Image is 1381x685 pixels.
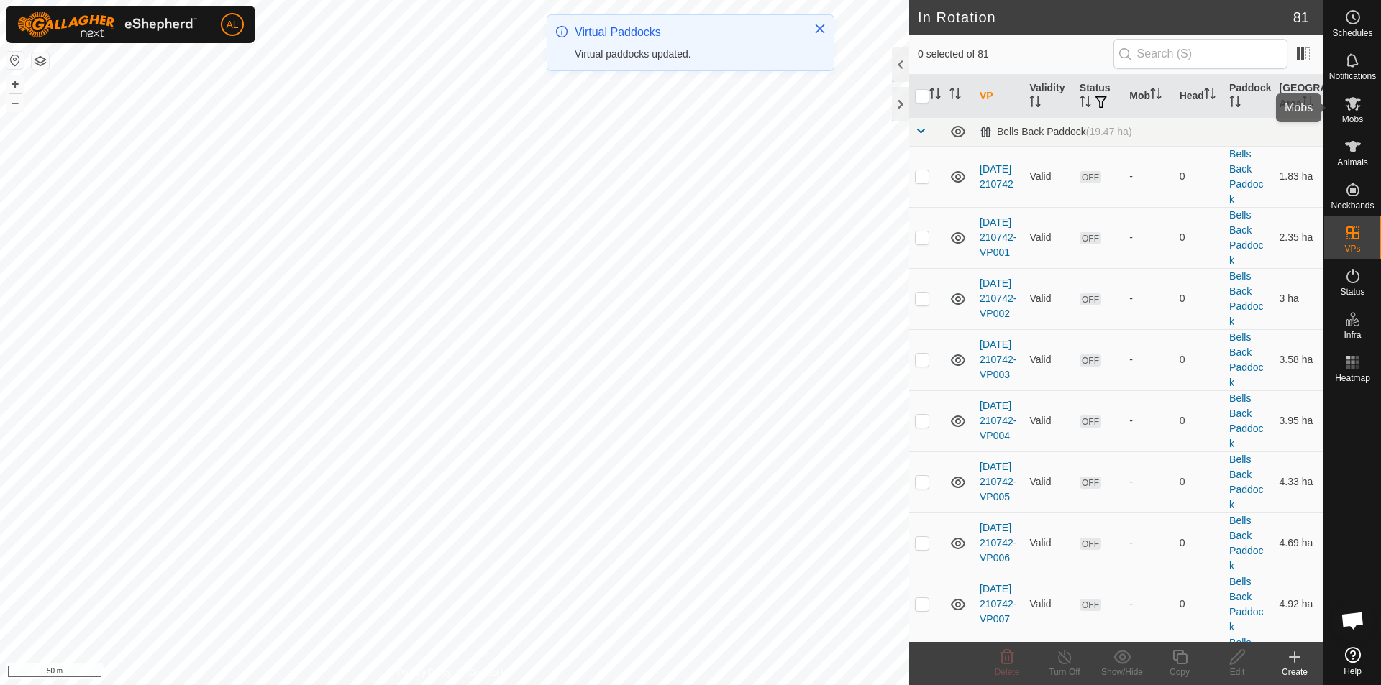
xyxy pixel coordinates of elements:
p-sorticon: Activate to sort [1204,90,1216,101]
td: 0 [1174,329,1223,390]
span: OFF [1080,171,1101,183]
p-sorticon: Activate to sort [1029,98,1041,109]
a: [DATE] 210742 [980,163,1013,190]
span: VPs [1344,244,1360,253]
span: (19.47 ha) [1086,126,1132,137]
td: 0 [1174,451,1223,512]
a: Bells Back Paddock [1229,331,1263,388]
a: Bells Back Paddock [1229,209,1263,266]
td: 0 [1174,207,1223,268]
p-sorticon: Activate to sort [929,90,941,101]
td: 2.35 ha [1274,207,1323,268]
span: OFF [1080,293,1101,305]
th: Head [1174,75,1223,118]
div: Copy [1151,666,1208,679]
span: 0 selected of 81 [918,47,1113,62]
td: 4.92 ha [1274,574,1323,635]
a: Bells Back Paddock [1229,392,1263,449]
td: 4.33 ha [1274,451,1323,512]
span: Infra [1344,331,1361,339]
button: – [6,94,24,111]
span: OFF [1080,232,1101,244]
button: Reset Map [6,52,24,69]
p-sorticon: Activate to sort [949,90,961,101]
div: Virtual Paddocks [575,24,799,41]
a: [DATE] 210742-VP001 [980,216,1016,258]
span: OFF [1080,538,1101,550]
div: Turn Off [1036,666,1093,679]
div: - [1129,291,1167,306]
a: Contact Us [469,666,511,679]
span: 81 [1293,6,1309,28]
td: 0 [1174,574,1223,635]
div: Open chat [1331,599,1375,642]
th: [GEOGRAPHIC_DATA] Area [1274,75,1323,118]
td: 0 [1174,512,1223,574]
th: Mob [1124,75,1173,118]
div: - [1129,352,1167,367]
a: Bells Back Paddock [1229,515,1263,571]
span: OFF [1080,415,1101,428]
input: Search (S) [1113,39,1287,69]
span: Schedules [1332,29,1372,37]
span: Neckbands [1331,201,1374,210]
a: [DATE] 210742-VP002 [980,277,1016,319]
a: Bells Back Paddock [1229,454,1263,510]
p-sorticon: Activate to sort [1302,98,1313,109]
a: [DATE] 210742-VP005 [980,461,1016,502]
td: 0 [1174,268,1223,329]
td: Valid [1024,146,1073,207]
a: Bells Back Paddock [1229,576,1263,633]
p-sorticon: Activate to sort [1080,98,1091,109]
span: Delete [995,667,1020,677]
div: Show/Hide [1093,666,1151,679]
td: 0 [1174,146,1223,207]
div: Create [1266,666,1323,679]
a: Help [1324,641,1381,681]
button: Close [810,19,830,39]
button: Map Layers [32,52,49,70]
span: Mobs [1342,115,1363,124]
td: Valid [1024,268,1073,329]
th: Paddock [1223,75,1273,118]
a: Bells Back Paddock [1229,270,1263,327]
div: - [1129,413,1167,428]
td: 4.69 ha [1274,512,1323,574]
div: - [1129,535,1167,551]
a: [DATE] 210742-VP003 [980,339,1016,380]
td: 3.95 ha [1274,390,1323,451]
div: - [1129,474,1167,489]
td: 3 ha [1274,268,1323,329]
div: Edit [1208,666,1266,679]
td: Valid [1024,329,1073,390]
p-sorticon: Activate to sort [1229,98,1241,109]
div: Bells Back Paddock [980,126,1132,138]
td: 1.83 ha [1274,146,1323,207]
span: AL [226,17,238,32]
span: OFF [1080,477,1101,489]
td: Valid [1024,451,1073,512]
th: Status [1074,75,1124,118]
span: Help [1344,667,1362,676]
td: 3.58 ha [1274,329,1323,390]
a: [DATE] 210742-VP007 [980,583,1016,625]
div: - [1129,230,1167,245]
button: + [6,75,24,93]
th: VP [974,75,1024,118]
a: [DATE] 210742-VP004 [980,400,1016,441]
span: Heatmap [1335,374,1370,382]
span: Notifications [1329,72,1376,81]
img: Gallagher Logo [17,12,197,37]
a: [DATE] 210742-VP006 [980,522,1016,564]
a: Privacy Policy [398,666,452,679]
td: Valid [1024,512,1073,574]
th: Validity [1024,75,1073,118]
a: Bells Back Paddock [1229,148,1263,205]
td: Valid [1024,574,1073,635]
td: 0 [1174,390,1223,451]
div: - [1129,597,1167,612]
h2: In Rotation [918,9,1293,26]
p-sorticon: Activate to sort [1150,90,1162,101]
span: Animals [1337,158,1368,167]
td: Valid [1024,390,1073,451]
